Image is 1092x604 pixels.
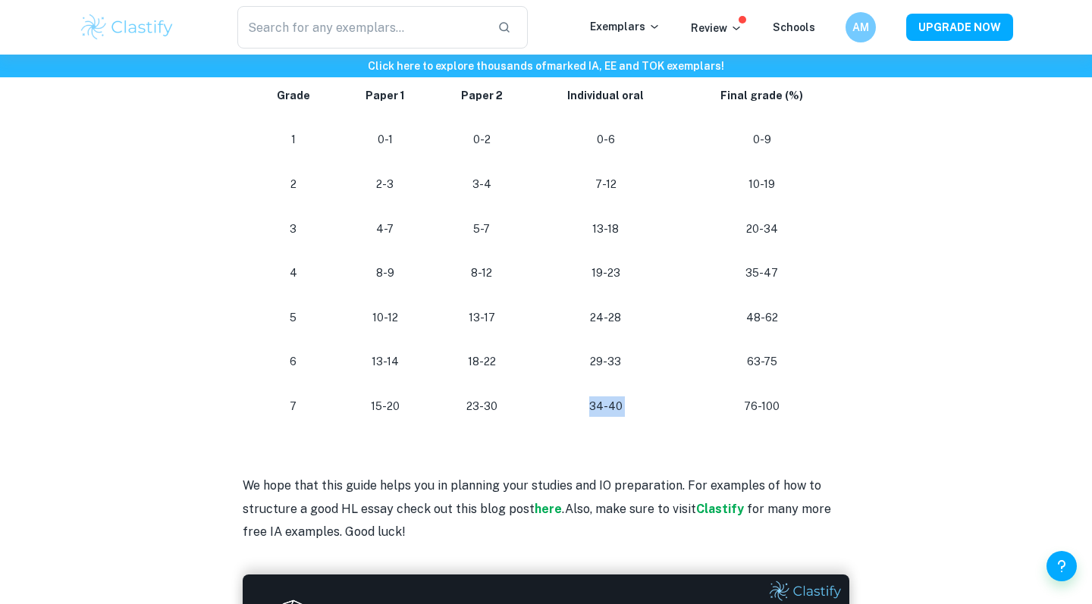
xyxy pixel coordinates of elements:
p: Exemplars [590,18,661,35]
img: Clastify logo [79,12,175,42]
strong: Final grade (%) [720,89,803,102]
p: 0-6 [543,130,669,150]
p: 34-40 [543,396,669,417]
h6: AM [852,19,870,36]
p: 3-4 [444,174,519,195]
strong: Individual oral [567,89,644,102]
p: 1 [261,130,325,150]
p: 18-22 [444,352,519,372]
p: 8-12 [444,263,519,283]
p: 19-23 [543,263,669,283]
button: Help and Feedback [1046,551,1077,581]
p: 4-7 [350,219,420,239]
p: 5-7 [444,219,519,239]
input: Search for any exemplars... [237,6,485,49]
p: 0-9 [693,130,831,150]
p: 29-33 [543,352,669,372]
p: 24-28 [543,308,669,328]
p: 13-14 [350,352,420,372]
p: We hope that this guide helps you in planning your studies and IO preparation. For examples of ho... [243,474,849,543]
button: UPGRADE NOW [906,14,1013,41]
p: 10-12 [350,308,420,328]
strong: Paper 1 [366,89,405,102]
p: 10-19 [693,174,831,195]
strong: Grade [277,89,310,102]
p: 7-12 [543,174,669,195]
span: Also, make sure to visit [565,502,696,516]
p: 15-20 [350,396,420,417]
strong: Paper 2 [461,89,503,102]
p: 5 [261,308,325,328]
a: here [535,502,562,516]
p: 7 [261,396,325,417]
p: 0-1 [350,130,420,150]
p: Review [691,20,742,36]
p: 4 [261,263,325,283]
p: 0-2 [444,130,519,150]
a: Schools [773,21,815,33]
p: 2 [261,174,325,195]
button: AM [846,12,876,42]
p: 76-100 [693,396,831,417]
p: 20-34 [693,219,831,239]
p: 23-30 [444,396,519,417]
h6: Click here to explore thousands of marked IA, EE and TOK exemplars ! [3,58,1089,74]
a: Clastify [696,502,744,516]
p: 3 [261,219,325,239]
p: 48-62 [693,308,831,328]
p: 2-3 [350,174,420,195]
p: 8-9 [350,263,420,283]
p: 6 [261,352,325,372]
p: 13-17 [444,308,519,328]
p: 13-18 [543,219,669,239]
p: 63-75 [693,352,831,372]
p: 35-47 [693,263,831,283]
